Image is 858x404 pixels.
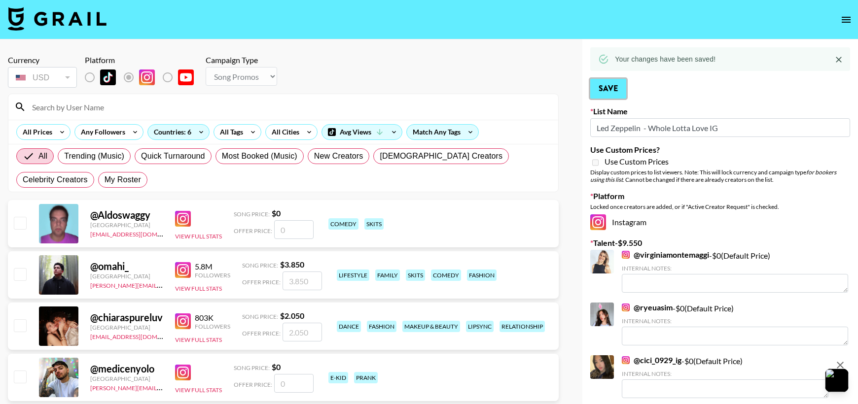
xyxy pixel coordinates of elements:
a: [PERSON_NAME][EMAIL_ADDRESS][DOMAIN_NAME] [90,382,236,392]
div: Followers [195,323,230,330]
input: 0 [274,374,314,393]
img: Instagram [175,211,191,227]
a: [EMAIL_ADDRESS][DOMAIN_NAME] [90,229,189,238]
div: fashion [367,321,396,332]
div: Avg Views [322,125,402,139]
input: 2.050 [283,323,322,341]
div: [GEOGRAPHIC_DATA] [90,221,163,229]
div: Locked once creators are added, or if "Active Creator Request" is checked. [590,203,850,210]
div: dance [337,321,361,332]
button: Close [831,52,846,67]
em: for bookers using this list [590,168,836,183]
div: - $ 0 (Default Price) [622,355,828,398]
img: Instagram [622,303,630,311]
span: Offer Price: [242,330,281,337]
button: Save [590,79,626,99]
img: Instagram [175,262,191,278]
div: [GEOGRAPHIC_DATA] [90,272,163,280]
button: View Full Stats [175,233,222,240]
div: @ Aldoswaggy [90,209,163,221]
div: skits [406,269,425,281]
span: All [38,150,47,162]
img: TikTok [100,69,116,85]
span: Song Price: [242,262,278,269]
div: All Prices [17,125,54,139]
span: Song Price: [234,364,270,371]
div: prank [354,372,378,383]
img: YouTube [178,69,194,85]
div: Internal Notes: [622,370,828,377]
div: [GEOGRAPHIC_DATA] [90,324,163,331]
a: @ryeuasim [622,303,673,312]
div: comedy [431,269,461,281]
div: Instagram [590,214,850,230]
div: All Cities [266,125,301,139]
div: @ medicenyolo [90,363,163,375]
img: Grail Talent [8,7,107,31]
span: Offer Price: [234,381,272,388]
button: View Full Stats [175,285,222,292]
a: @virginiamontemaggi [622,250,709,260]
div: Campaign Type [206,55,277,65]
span: Use Custom Prices [605,157,669,167]
span: Celebrity Creators [23,174,88,186]
img: Instagram [139,69,155,85]
img: Instagram [590,214,606,230]
div: List locked to Instagram. [85,67,202,88]
div: USD [10,69,75,86]
div: @ omahi_ [90,260,163,272]
div: All Tags [214,125,245,139]
div: makeup & beauty [402,321,460,332]
div: - $ 0 (Default Price) [622,250,848,293]
img: Instagram [622,356,630,364]
div: lifestyle [337,269,369,281]
img: Instagram [622,251,630,259]
input: 3.850 [283,271,322,290]
button: View Full Stats [175,336,222,343]
label: List Name [590,106,850,116]
label: Platform [590,191,850,201]
div: Followers [195,271,230,279]
div: lipsync [466,321,494,332]
span: Offer Price: [234,227,272,235]
div: Display custom prices to list viewers. Note: This will lock currency and campaign type . Cannot b... [590,168,850,183]
div: fashion [467,269,497,281]
div: relationship [500,321,545,332]
span: Offer Price: [242,278,281,286]
div: - $ 0 (Default Price) [622,303,848,345]
img: Instagram [175,313,191,329]
div: Any Followers [75,125,127,139]
div: Internal Notes: [622,317,848,325]
input: Search by User Name [26,99,552,115]
div: Currency [8,55,77,65]
span: Quick Turnaround [141,150,205,162]
strong: $ 0 [272,208,281,218]
button: open drawer [836,10,856,30]
a: [PERSON_NAME][EMAIL_ADDRESS][DOMAIN_NAME] [90,280,236,289]
span: My Roster [105,174,141,186]
div: comedy [328,218,358,230]
a: [EMAIL_ADDRESS][DOMAIN_NAME] [90,331,189,340]
div: e-kid [328,372,348,383]
button: View Full Stats [175,386,222,394]
span: New Creators [314,150,363,162]
strong: $ 2.050 [280,311,304,320]
span: Song Price: [242,313,278,320]
div: Match Any Tags [407,125,478,139]
div: 803K [195,313,230,323]
strong: $ 0 [272,362,281,371]
div: Remove selected talent to change your currency [8,65,77,90]
span: [DEMOGRAPHIC_DATA] Creators [380,150,502,162]
div: 5.8M [195,262,230,271]
div: @ chiaraspureluv [90,311,163,324]
img: Instagram [175,365,191,380]
label: Use Custom Prices? [590,145,850,155]
div: skits [364,218,384,230]
div: Your changes have been saved! [615,50,715,68]
a: @cici_0929_ig [622,355,681,365]
button: remove [830,355,850,375]
div: [GEOGRAPHIC_DATA] [90,375,163,382]
input: 0 [274,220,314,239]
span: Trending (Music) [64,150,124,162]
div: family [375,269,400,281]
